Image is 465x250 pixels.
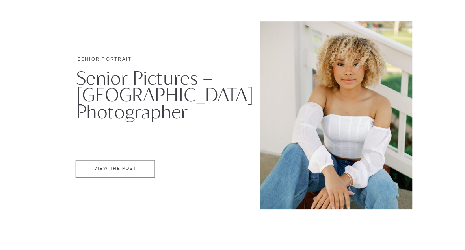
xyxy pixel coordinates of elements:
[76,66,253,123] a: Senior Pictures – [GEOGRAPHIC_DATA] Photographer
[76,161,155,178] a: Senior Pictures – Zionsville Photographer
[78,57,132,62] a: Senior Portrait
[76,167,155,173] a: VIEW THE POST
[260,22,412,210] a: Senior Pictures – Zionsville Photographer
